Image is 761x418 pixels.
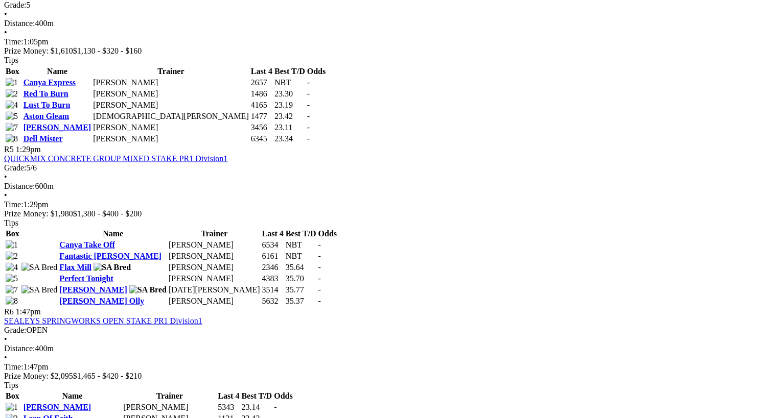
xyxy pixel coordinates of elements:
th: Best T/D [241,390,272,401]
th: Name [23,390,122,401]
td: [PERSON_NAME] [168,262,261,272]
th: Name [59,228,167,238]
td: 4383 [262,273,284,283]
div: 400m [4,19,757,28]
span: Grade: [4,1,27,9]
a: Fantastic [PERSON_NAME] [59,251,162,260]
div: 1:29pm [4,200,757,209]
img: 8 [6,296,18,305]
span: - [318,274,320,282]
img: 8 [6,134,18,143]
td: NBT [274,77,306,87]
img: 2 [6,89,18,98]
div: Prize Money: $2,095 [4,371,757,380]
span: Distance: [4,343,35,352]
span: - [307,111,310,120]
span: $1,465 - $420 - $210 [73,371,142,380]
th: Last 4 [250,66,273,76]
span: Tips [4,218,18,227]
span: Box [6,229,19,237]
span: • [4,10,7,18]
td: 35.64 [285,262,317,272]
td: 23.11 [274,122,306,132]
a: Canya Take Off [59,240,114,249]
a: Canya Express [24,78,76,86]
span: R5 [4,144,14,153]
span: • [4,28,7,37]
a: [PERSON_NAME] [59,285,127,293]
span: - [307,89,310,97]
span: - [318,296,320,305]
span: • [4,334,7,343]
a: [PERSON_NAME] [24,122,91,131]
td: 23.30 [274,88,306,99]
img: 7 [6,285,18,294]
th: Odds [317,228,337,238]
td: NBT [285,251,317,261]
span: Distance: [4,19,35,28]
span: Time: [4,362,24,371]
span: - [318,285,320,293]
div: 1:05pm [4,37,757,46]
img: SA Bred [129,285,167,294]
th: Odds [307,66,326,76]
td: 3514 [262,284,284,294]
td: 4165 [250,100,273,110]
span: - [318,240,320,249]
td: 2346 [262,262,284,272]
img: SA Bred [21,262,58,272]
span: - [307,100,310,109]
td: [PERSON_NAME] [123,402,216,412]
td: 1486 [250,88,273,99]
td: 23.34 [274,133,306,143]
span: - [274,402,276,411]
span: Distance: [4,181,35,190]
img: 4 [6,100,18,109]
td: 23.19 [274,100,306,110]
span: - [307,78,310,86]
th: Best T/D [285,228,317,238]
div: Prize Money: $1,980 [4,209,757,218]
th: Last 4 [217,390,240,401]
img: 1 [6,78,18,87]
td: 35.77 [285,284,317,294]
td: 6161 [262,251,284,261]
th: Trainer [93,66,249,76]
span: - [318,262,320,271]
span: Time: [4,37,24,46]
td: [PERSON_NAME] [93,122,249,132]
span: - [307,134,310,142]
td: 23.42 [274,111,306,121]
img: SA Bred [21,285,58,294]
td: 23.14 [241,402,272,412]
span: $1,380 - $400 - $200 [73,209,142,217]
a: Perfect Tonight [59,274,113,282]
td: 6534 [262,239,284,250]
span: • [4,190,7,199]
td: [PERSON_NAME] [168,296,261,306]
th: Odds [273,390,293,401]
div: 5 [4,1,757,10]
td: 5343 [217,402,240,412]
td: 35.70 [285,273,317,283]
img: 2 [6,251,18,260]
span: - [307,122,310,131]
div: 1:47pm [4,362,757,371]
td: 1477 [250,111,273,121]
span: • [4,353,7,361]
td: [PERSON_NAME] [168,251,261,261]
a: Flax Mill [59,262,91,271]
a: [PERSON_NAME] Olly [59,296,144,305]
a: Red To Burn [24,89,68,97]
td: 3456 [250,122,273,132]
img: 5 [6,274,18,283]
img: 1 [6,402,18,411]
td: [PERSON_NAME] [168,273,261,283]
td: 35.37 [285,296,317,306]
td: [PERSON_NAME] [168,239,261,250]
div: 400m [4,343,757,353]
td: NBT [285,239,317,250]
span: Box [6,391,19,400]
td: [PERSON_NAME] [93,77,249,87]
a: Aston Gleam [24,111,69,120]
